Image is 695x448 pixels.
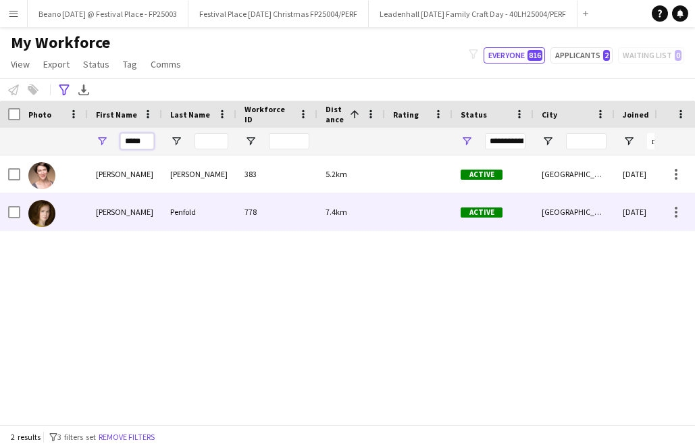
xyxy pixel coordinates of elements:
[244,135,257,147] button: Open Filter Menu
[83,58,109,70] span: Status
[123,58,137,70] span: Tag
[57,432,96,442] span: 3 filters set
[162,155,236,193] div: [PERSON_NAME]
[369,1,577,27] button: Leadenhall [DATE] Family Craft Day - 40LH25004/PERF
[195,133,228,149] input: Last Name Filter Input
[11,58,30,70] span: View
[118,55,143,73] a: Tag
[96,135,108,147] button: Open Filter Menu
[244,104,293,124] span: Workforce ID
[236,155,317,193] div: 383
[145,55,186,73] a: Comms
[88,193,162,230] div: [PERSON_NAME]
[326,104,344,124] span: Distance
[236,193,317,230] div: 778
[96,109,137,120] span: First Name
[461,207,503,218] span: Active
[56,82,72,98] app-action-btn: Advanced filters
[393,109,419,120] span: Rating
[534,155,615,193] div: [GEOGRAPHIC_DATA]
[326,207,347,217] span: 7.4km
[162,193,236,230] div: Penfold
[28,1,188,27] button: Beano [DATE] @ Festival Place - FP25003
[78,55,115,73] a: Status
[542,109,557,120] span: City
[188,1,369,27] button: Festival Place [DATE] Christmas FP25004/PERF
[43,58,70,70] span: Export
[269,133,309,149] input: Workforce ID Filter Input
[461,170,503,180] span: Active
[326,169,347,179] span: 5.2km
[484,47,545,64] button: Everyone816
[120,133,154,149] input: First Name Filter Input
[28,162,55,189] img: Katie Cotterell
[11,32,110,53] span: My Workforce
[88,155,162,193] div: [PERSON_NAME]
[461,135,473,147] button: Open Filter Menu
[38,55,75,73] a: Export
[151,58,181,70] span: Comms
[76,82,92,98] app-action-btn: Export XLSX
[170,135,182,147] button: Open Filter Menu
[534,193,615,230] div: [GEOGRAPHIC_DATA]
[28,200,55,227] img: Katie Penfold
[5,55,35,73] a: View
[527,50,542,61] span: 816
[623,109,649,120] span: Joined
[647,133,688,149] input: Joined Filter Input
[550,47,613,64] button: Applicants2
[566,133,607,149] input: City Filter Input
[603,50,610,61] span: 2
[542,135,554,147] button: Open Filter Menu
[623,135,635,147] button: Open Filter Menu
[28,109,51,120] span: Photo
[96,430,157,445] button: Remove filters
[170,109,210,120] span: Last Name
[461,109,487,120] span: Status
